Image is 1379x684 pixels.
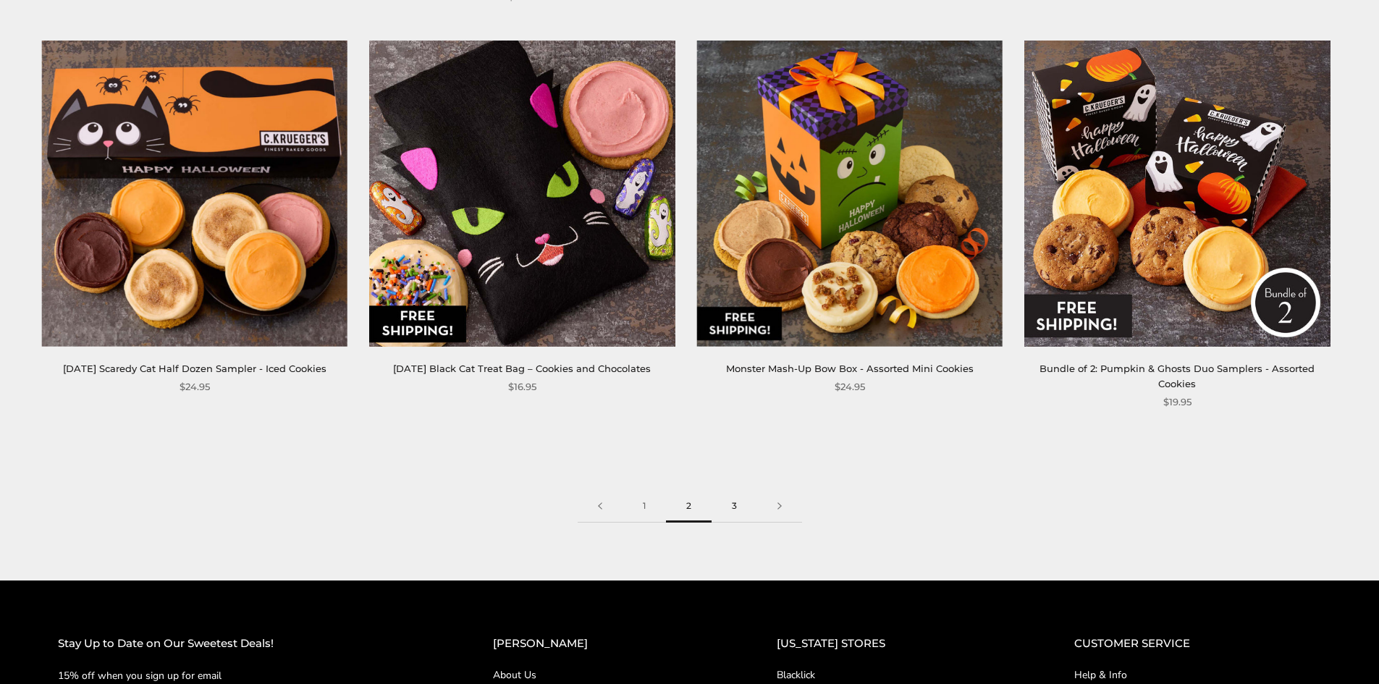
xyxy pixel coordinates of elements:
[1024,41,1330,346] img: Bundle of 2: Pumpkin & Ghosts Duo Samplers - Assorted Cookies
[1163,394,1192,410] span: $19.95
[726,363,974,374] a: Monster Mash-Up Bow Box - Assorted Mini Cookies
[712,490,757,523] a: 3
[777,667,1016,683] a: Blacklick
[1039,363,1315,389] a: Bundle of 2: Pumpkin & Ghosts Duo Samplers - Assorted Cookies
[63,363,326,374] a: [DATE] Scaredy Cat Half Dozen Sampler - Iced Cookies
[623,490,666,523] a: 1
[697,41,1003,346] img: Monster Mash-Up Bow Box - Assorted Mini Cookies
[757,490,802,523] a: Next page
[578,490,623,523] a: Previous page
[835,379,865,394] span: $24.95
[1074,667,1321,683] a: Help & Info
[58,667,435,684] p: 15% off when you sign up for email
[42,41,347,346] img: Halloween Scaredy Cat Half Dozen Sampler - Iced Cookies
[180,379,210,394] span: $24.95
[393,363,651,374] a: [DATE] Black Cat Treat Bag – Cookies and Chocolates
[369,41,675,346] img: Halloween Black Cat Treat Bag – Cookies and Chocolates
[58,635,435,653] h2: Stay Up to Date on Our Sweetest Deals!
[508,379,536,394] span: $16.95
[12,629,150,672] iframe: Sign Up via Text for Offers
[493,667,719,683] a: About Us
[777,635,1016,653] h2: [US_STATE] STORES
[493,635,719,653] h2: [PERSON_NAME]
[1074,635,1321,653] h2: CUSTOMER SERVICE
[666,490,712,523] span: 2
